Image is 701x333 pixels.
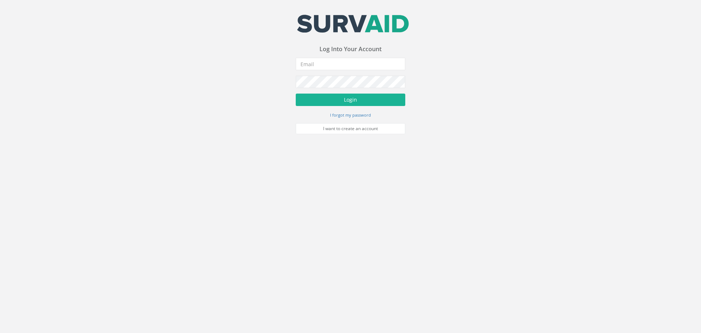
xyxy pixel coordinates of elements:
small: I forgot my password [330,112,371,118]
button: Login [296,94,405,106]
h3: Log Into Your Account [296,46,405,53]
input: Email [296,58,405,70]
a: I want to create an account [296,123,405,134]
a: I forgot my password [330,111,371,118]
